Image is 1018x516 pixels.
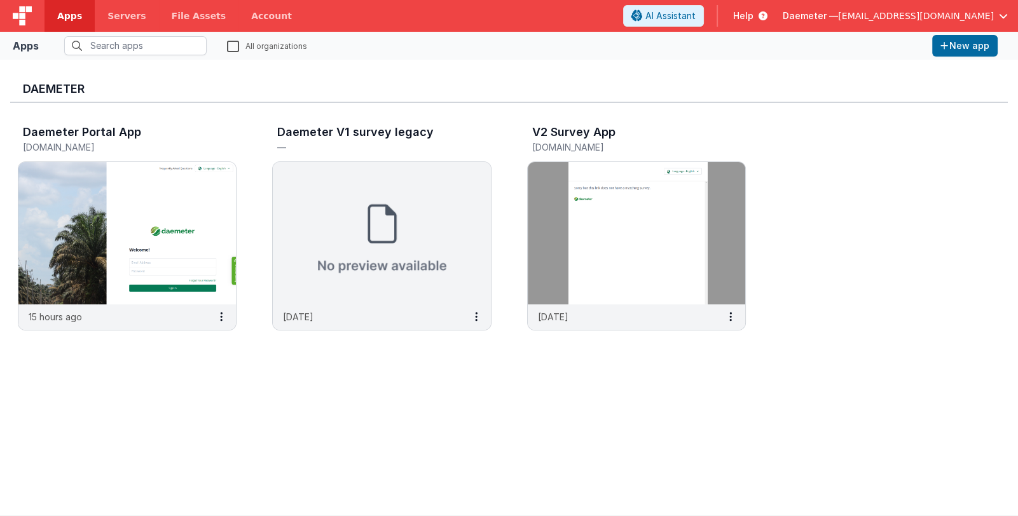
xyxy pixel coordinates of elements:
[733,10,753,22] span: Help
[227,39,307,51] label: All organizations
[783,10,1008,22] button: Daemeter — [EMAIL_ADDRESS][DOMAIN_NAME]
[532,126,616,139] h3: V2 Survey App
[538,310,568,323] p: [DATE]
[932,35,998,57] button: New app
[172,10,226,22] span: File Assets
[29,310,82,323] p: 15 hours ago
[23,83,995,95] h3: Daemeter
[623,5,704,27] button: AI Assistant
[23,126,141,139] h3: Daemeter Portal App
[783,10,838,22] span: Daemeter —
[838,10,994,22] span: [EMAIL_ADDRESS][DOMAIN_NAME]
[23,142,205,152] h5: [DOMAIN_NAME]
[532,142,714,152] h5: [DOMAIN_NAME]
[283,310,313,323] p: [DATE]
[645,10,696,22] span: AI Assistant
[13,38,39,53] div: Apps
[57,10,82,22] span: Apps
[107,10,146,22] span: Servers
[64,36,207,55] input: Search apps
[277,126,434,139] h3: Daemeter V1 survey legacy
[277,142,459,152] h5: —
